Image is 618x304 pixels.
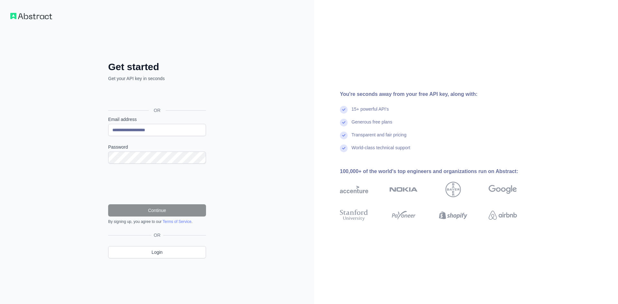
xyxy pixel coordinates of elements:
img: google [489,182,517,197]
a: Login [108,246,206,258]
div: You're seconds away from your free API key, along with: [340,90,538,98]
div: 15+ powerful API's [351,106,389,119]
a: Terms of Service [163,219,191,224]
img: check mark [340,106,348,114]
iframe: reCAPTCHA [108,171,206,197]
img: stanford university [340,208,368,222]
img: airbnb [489,208,517,222]
p: Get your API key in seconds [108,75,206,82]
img: accenture [340,182,368,197]
span: OR [151,232,163,238]
button: Continue [108,204,206,216]
img: check mark [340,132,348,139]
label: Password [108,144,206,150]
iframe: Sign in with Google Button [105,89,208,103]
div: World-class technical support [351,144,410,157]
span: OR [149,107,166,114]
img: nokia [389,182,418,197]
h2: Get started [108,61,206,73]
div: By signing up, you agree to our . [108,219,206,224]
img: bayer [445,182,461,197]
div: 100,000+ of the world's top engineers and organizations run on Abstract: [340,168,538,175]
img: shopify [439,208,467,222]
label: Email address [108,116,206,123]
div: Transparent and fair pricing [351,132,407,144]
div: Generous free plans [351,119,392,132]
img: check mark [340,144,348,152]
img: Workflow [10,13,52,19]
img: payoneer [389,208,418,222]
img: check mark [340,119,348,126]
